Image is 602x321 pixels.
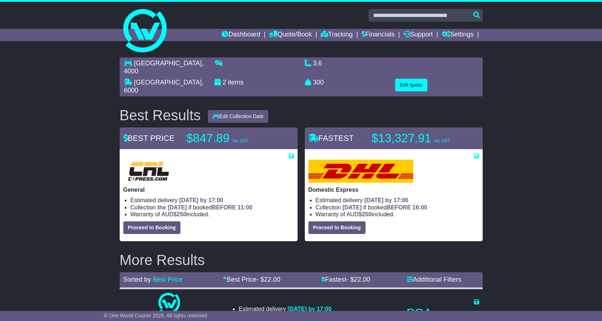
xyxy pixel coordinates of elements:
span: if booked [342,204,427,211]
li: Warranty of AUD included. [316,211,479,218]
span: 250 [362,211,372,217]
span: [DATE] by 17:00 [287,306,332,312]
a: Dashboard [222,29,260,41]
span: 22.00 [354,276,370,283]
p: $13,327.91 [372,131,462,146]
button: Proceed to Booking [123,221,180,234]
span: the [DATE] [157,204,187,211]
span: 16:00 [413,204,427,211]
a: Support [404,29,433,41]
img: CRL: General [123,160,174,183]
img: DHL: Domestic Express [308,160,413,183]
span: inc GST [435,138,450,143]
span: $ [174,211,187,217]
span: inc GST [233,138,248,143]
span: if booked [157,204,252,211]
li: Estimated delivery [131,197,294,204]
li: Collection [316,204,479,211]
span: $ [359,211,372,217]
span: , 4000 [124,60,204,75]
span: - $ [346,276,370,283]
span: 11:00 [238,204,252,211]
span: FASTEST [308,134,354,143]
span: 3.6 [313,60,322,67]
span: BEFORE [387,204,411,211]
a: Financials [362,29,394,41]
li: Warranty of AUD included. [131,211,294,218]
li: Estimated delivery [316,197,479,204]
a: Best Price- $22.00 [223,276,280,283]
span: Sorted by [123,276,151,283]
span: [DATE] [342,204,362,211]
a: Additional Filters [407,276,461,283]
span: 2 [223,79,226,86]
a: Fastest- $22.00 [321,276,370,283]
span: 22.00 [264,276,280,283]
span: [GEOGRAPHIC_DATA] [134,79,202,86]
span: © One World Courier 2025. All rights reserved. [104,313,209,318]
p: POA [407,306,479,320]
button: Edit quote [395,79,427,91]
p: $847.89 [187,131,277,146]
span: 250 [177,211,187,217]
li: Estimated delivery [239,305,332,312]
span: BEFORE [212,204,236,211]
a: Tracking [321,29,353,41]
div: Best Results [116,107,205,123]
span: [DATE] by 17:00 [179,197,223,203]
li: Collection [131,204,294,211]
span: items [228,79,244,86]
span: - $ [256,276,280,283]
span: BEST PRICE [123,134,175,143]
span: , 6000 [124,79,204,94]
img: One World Courier: Same Day Nationwide(quotes take 0.5-1 hour) [158,293,180,315]
a: Settings [442,29,474,41]
button: Edit Collection Date [208,110,268,123]
button: Proceed to Booking [308,221,366,234]
span: [DATE] by 17:00 [364,197,409,203]
span: 300 [313,79,324,86]
a: Best Price [153,276,183,283]
h2: More Results [120,252,483,268]
a: Quote/Book [269,29,312,41]
p: General [123,186,294,193]
p: Domestic Express [308,186,479,193]
span: [GEOGRAPHIC_DATA] [134,60,202,67]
